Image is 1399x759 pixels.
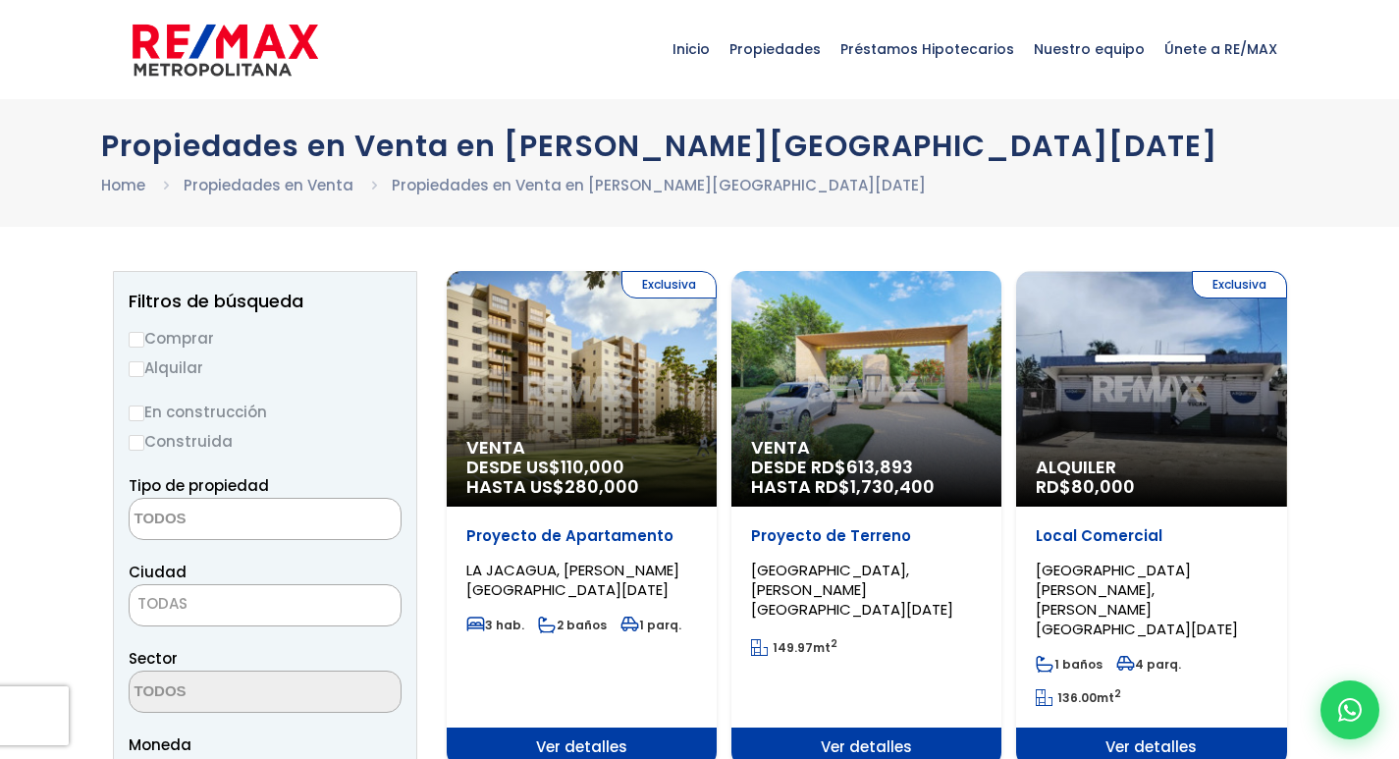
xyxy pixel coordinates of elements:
input: En construcción [129,406,144,421]
textarea: Search [130,672,320,714]
h1: Propiedades en Venta en [PERSON_NAME][GEOGRAPHIC_DATA][DATE] [101,129,1299,163]
label: Comprar [129,326,402,351]
span: Propiedades [720,20,831,79]
span: Sector [129,648,178,669]
span: 80,000 [1071,474,1135,499]
textarea: Search [130,499,320,541]
span: Venta [466,438,697,458]
input: Comprar [129,332,144,348]
span: Nuestro equipo [1024,20,1155,79]
span: [GEOGRAPHIC_DATA][PERSON_NAME], [PERSON_NAME][GEOGRAPHIC_DATA][DATE] [1036,560,1238,639]
span: TODAS [137,593,188,614]
h2: Filtros de búsqueda [129,292,402,311]
span: 110,000 [561,455,624,479]
span: Moneda [129,732,402,757]
span: DESDE RD$ [751,458,982,497]
input: Alquilar [129,361,144,377]
span: LA JACAGUA, [PERSON_NAME][GEOGRAPHIC_DATA][DATE] [466,560,679,600]
span: Exclusiva [1192,271,1287,298]
span: Alquiler [1036,458,1266,477]
sup: 2 [1114,686,1121,701]
span: Tipo de propiedad [129,475,269,496]
span: TODAS [129,584,402,626]
p: Local Comercial [1036,526,1266,546]
span: mt [1036,689,1121,706]
span: mt [751,639,837,656]
label: En construcción [129,400,402,424]
span: Venta [751,438,982,458]
label: Construida [129,429,402,454]
span: DESDE US$ [466,458,697,497]
span: 1,730,400 [850,474,935,499]
span: Exclusiva [621,271,717,298]
span: Inicio [663,20,720,79]
li: Propiedades en Venta en [PERSON_NAME][GEOGRAPHIC_DATA][DATE] [392,173,926,197]
span: RD$ [1036,474,1135,499]
span: Ciudad [129,562,187,582]
span: [GEOGRAPHIC_DATA], [PERSON_NAME][GEOGRAPHIC_DATA][DATE] [751,560,953,620]
span: TODAS [130,590,401,618]
span: 149.97 [773,639,813,656]
a: Home [101,175,145,195]
span: HASTA US$ [466,477,697,497]
span: 280,000 [565,474,639,499]
p: Proyecto de Apartamento [466,526,697,546]
input: Construida [129,435,144,451]
span: 3 hab. [466,617,524,633]
span: 2 baños [538,617,607,633]
span: HASTA RD$ [751,477,982,497]
img: remax-metropolitana-logo [133,21,318,80]
span: 4 parq. [1116,656,1181,673]
a: Propiedades en Venta [184,175,353,195]
span: Únete a RE/MAX [1155,20,1287,79]
label: Alquilar [129,355,402,380]
span: 136.00 [1057,689,1097,706]
span: 1 parq. [620,617,681,633]
p: Proyecto de Terreno [751,526,982,546]
sup: 2 [831,636,837,651]
span: 1 baños [1036,656,1103,673]
span: 613,893 [846,455,913,479]
span: Préstamos Hipotecarios [831,20,1024,79]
